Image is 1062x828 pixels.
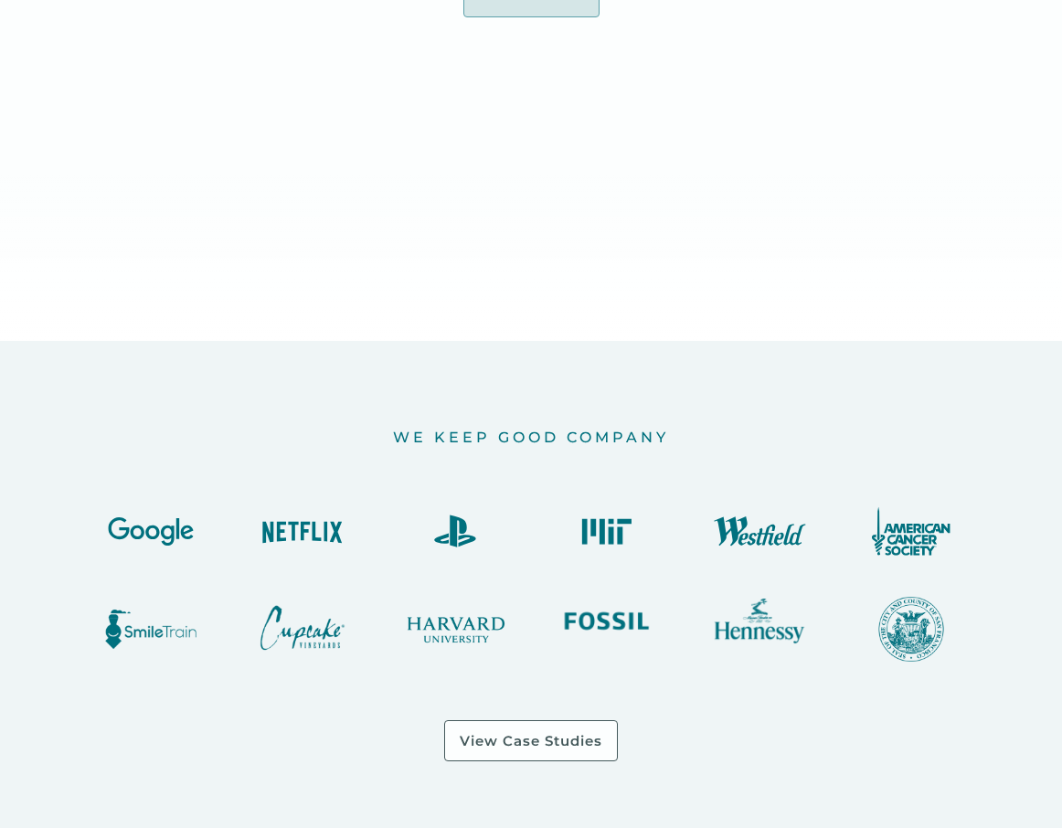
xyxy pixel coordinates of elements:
img: Netflix logo [248,506,357,556]
img: collegiate text [400,597,510,662]
img: Google logo [96,506,206,556]
img: Playstation logo [400,506,510,556]
div: View Case Studies [460,732,602,750]
img: blue train [96,597,206,662]
img: Fossil Logo [552,597,662,645]
img: a seal for the city of san francisco [856,597,966,662]
h2: we keep good company [393,429,669,448]
img: Westfield Logo [705,506,814,556]
img: cursive writing that says cupcake wines [248,597,357,660]
img: Hennessy Logo [705,597,814,645]
a: View Case Studies [444,720,618,762]
img: American Cancer Society Logo [856,506,966,556]
img: MIT logo [552,506,662,556]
